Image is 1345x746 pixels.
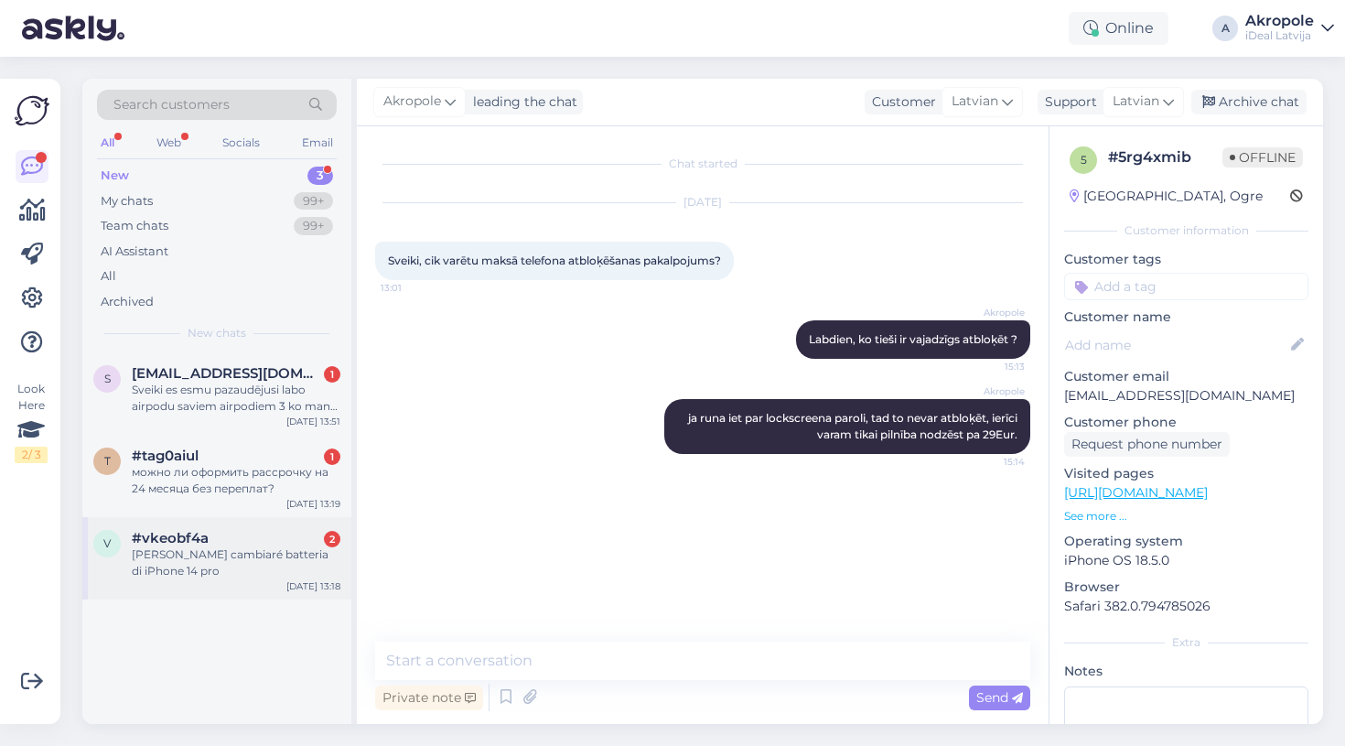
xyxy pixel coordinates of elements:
[103,536,111,550] span: v
[1064,413,1308,432] p: Customer phone
[1064,551,1308,570] p: iPhone OS 18.5.0
[956,360,1025,373] span: 15:13
[1064,662,1308,681] p: Notes
[956,306,1025,319] span: Akropole
[188,325,246,341] span: New chats
[324,449,340,465] div: 1
[976,689,1023,706] span: Send
[375,194,1030,211] div: [DATE]
[1064,273,1308,300] input: Add a tag
[956,455,1025,469] span: 15:14
[1070,187,1263,206] div: [GEOGRAPHIC_DATA], Ogre
[132,530,209,546] span: #vkeobf4a
[1064,484,1208,501] a: [URL][DOMAIN_NAME]
[219,131,264,155] div: Socials
[1065,335,1287,355] input: Add name
[1108,146,1222,168] div: # 5rg4xmib
[101,293,154,311] div: Archived
[865,92,936,112] div: Customer
[1245,14,1334,43] a: AkropoleiDeal Latvija
[132,448,199,464] span: #tag0aiul
[101,192,153,211] div: My chats
[1191,90,1307,114] div: Archive chat
[1245,28,1314,43] div: iDeal Latvija
[388,254,721,267] span: Sveiki, cik varētu maksā telefona atbloķēšanas pakalpojums?
[381,281,449,295] span: 13:01
[15,447,48,463] div: 2 / 3
[307,167,333,185] div: 3
[466,92,577,112] div: leading the chat
[1222,147,1303,168] span: Offline
[104,372,111,385] span: s
[1069,12,1168,45] div: Online
[1064,532,1308,551] p: Operating system
[1064,432,1230,457] div: Request phone number
[383,92,441,112] span: Akropole
[1064,634,1308,651] div: Extra
[97,131,118,155] div: All
[375,686,483,710] div: Private note
[809,332,1017,346] span: Labdien, ko tieši ir vajadzīgs atbloķēt ?
[15,93,49,128] img: Askly Logo
[15,381,48,463] div: Look Here
[132,382,340,415] div: Sveiki es esmu pazaudējusi labo airpodu saviem airpodiem 3 ko man darīt? Vai es varu atnākt uz ve...
[688,411,1020,441] span: ja runa iet par lockscreena paroli, tad to nevar atbloķēt, ierīci varam tikai pilnība nodzēst pa ...
[1038,92,1097,112] div: Support
[104,454,111,468] span: t
[101,243,168,261] div: AI Assistant
[1064,308,1308,327] p: Customer name
[132,464,340,497] div: можно ли оформить рассрочку на 24 месяца без переплат?
[1081,153,1087,167] span: 5
[1064,386,1308,405] p: [EMAIL_ADDRESS][DOMAIN_NAME]
[956,384,1025,398] span: Akropole
[375,156,1030,172] div: Chat started
[952,92,998,112] span: Latvian
[298,131,337,155] div: Email
[113,95,230,114] span: Search customers
[132,546,340,579] div: [PERSON_NAME] cambiaré batteria di iPhone 14 pro
[324,366,340,383] div: 1
[1064,508,1308,524] p: See more ...
[101,267,116,286] div: All
[286,579,340,593] div: [DATE] 13:18
[153,131,185,155] div: Web
[1064,578,1308,597] p: Browser
[286,415,340,428] div: [DATE] 13:51
[294,192,333,211] div: 99+
[1064,250,1308,269] p: Customer tags
[1064,597,1308,616] p: Safari 382.0.794785026
[1064,464,1308,483] p: Visited pages
[294,217,333,235] div: 99+
[1064,222,1308,239] div: Customer information
[1212,16,1238,41] div: A
[324,531,340,547] div: 2
[286,497,340,511] div: [DATE] 13:19
[1245,14,1314,28] div: Akropole
[1113,92,1159,112] span: Latvian
[1064,367,1308,386] p: Customer email
[101,217,168,235] div: Team chats
[101,167,129,185] div: New
[132,365,322,382] span: safarisunsent@gmail.com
